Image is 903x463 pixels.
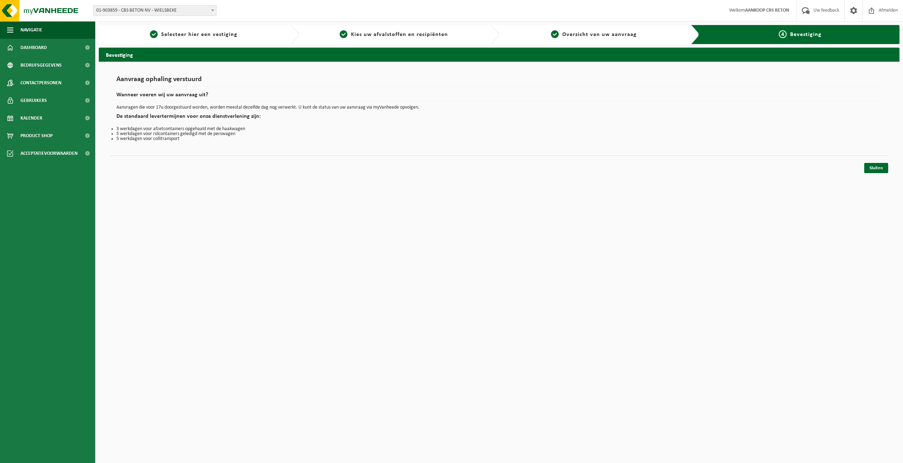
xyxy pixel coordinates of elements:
[562,32,637,37] span: Overzicht van uw aanvraag
[20,56,62,74] span: Bedrijfsgegevens
[116,114,882,123] h2: De standaard levertermijnen voor onze dienstverlening zijn:
[99,48,899,61] h2: Bevestiging
[20,74,61,92] span: Contactpersonen
[779,30,787,38] span: 4
[161,32,237,37] span: Selecteer hier een vestiging
[20,127,53,145] span: Product Shop
[116,76,882,87] h1: Aanvraag ophaling verstuurd
[102,30,285,39] a: 1Selecteer hier een vestiging
[116,132,882,136] li: 5 werkdagen voor rolcontainers geledigd met de perswagen
[93,5,217,16] span: 01-903859 - CBS BETON NV - WIELSBEKE
[20,39,47,56] span: Dashboard
[20,21,42,39] span: Navigatie
[864,163,888,173] a: Sluiten
[503,30,685,39] a: 3Overzicht van uw aanvraag
[303,30,485,39] a: 2Kies uw afvalstoffen en recipiënten
[551,30,559,38] span: 3
[116,127,882,132] li: 3 werkdagen voor afzetcontainers opgehaald met de haakwagen
[20,109,42,127] span: Kalender
[150,30,158,38] span: 1
[93,6,216,16] span: 01-903859 - CBS BETON NV - WIELSBEKE
[20,145,78,162] span: Acceptatievoorwaarden
[116,105,882,110] p: Aanvragen die voor 17u doorgestuurd worden, worden meestal dezelfde dag nog verwerkt. U kunt de s...
[745,8,789,13] strong: AANKOOP CBS BETON
[351,32,448,37] span: Kies uw afvalstoffen en recipiënten
[116,92,882,102] h2: Wanneer voeren wij uw aanvraag uit?
[340,30,347,38] span: 2
[20,92,47,109] span: Gebruikers
[790,32,822,37] span: Bevestiging
[116,136,882,141] li: 5 werkdagen voor collitransport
